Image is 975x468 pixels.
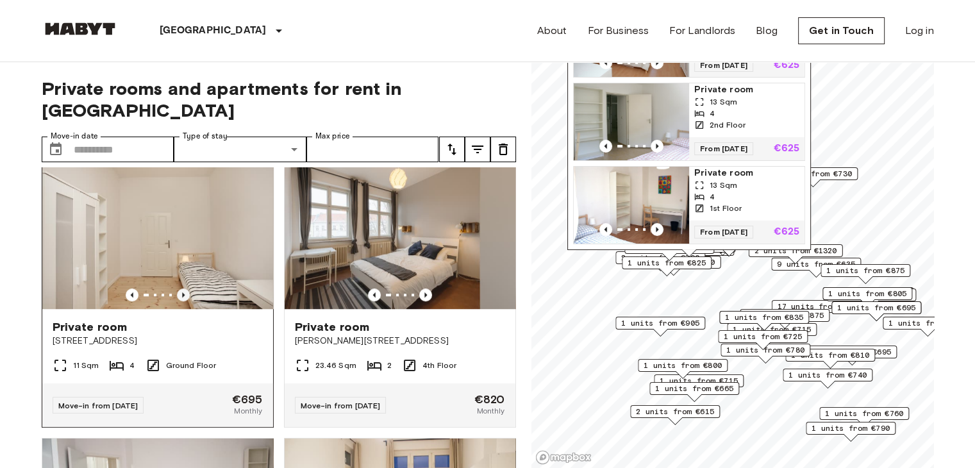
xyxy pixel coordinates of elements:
span: 4 [710,108,715,119]
div: Map marker [721,344,810,364]
div: Map marker [771,258,861,278]
span: 1 units from €970 [888,317,967,329]
button: Previous image [126,288,138,301]
span: Private room [694,167,799,180]
a: About [537,23,567,38]
a: For Landlords [669,23,735,38]
span: €820 [474,394,505,405]
button: Previous image [599,56,612,69]
span: Monthly [234,405,262,417]
span: 1 units from €790 [812,422,890,434]
div: Map marker [831,301,921,321]
div: Map marker [819,407,909,427]
div: Map marker [785,349,875,369]
a: Blog [756,23,778,38]
span: 1 units from €740 [788,369,867,381]
span: Private rooms and apartments for rent in [GEOGRAPHIC_DATA] [42,78,516,121]
span: 2 units from €615 [636,406,714,417]
button: Previous image [368,288,381,301]
a: Marketing picture of unit DE-01-223-04MPrevious imagePrevious imagePrivate room[STREET_ADDRESS]11... [42,155,274,428]
div: Map marker [615,251,705,271]
p: €625 [773,227,799,237]
button: Choose date [43,137,69,162]
span: 17 units from €720 [777,301,860,312]
div: Map marker [626,256,721,276]
span: From [DATE] [694,59,753,72]
div: Map marker [630,405,720,425]
span: Ground Floor [166,360,217,371]
span: 1 units from €730 [774,168,852,180]
span: 4 [129,360,135,371]
span: 1 units from €715 [660,375,738,387]
button: Previous image [651,140,663,153]
div: Map marker [727,323,817,343]
span: 9 units from €635 [777,258,855,270]
img: Marketing picture of unit DE-01-094-02M [574,83,689,160]
span: From [DATE] [694,142,753,155]
div: Map marker [883,317,972,337]
button: Previous image [651,56,663,69]
div: Map marker [719,311,809,331]
a: Log in [905,23,934,38]
p: €625 [773,60,799,71]
label: Type of stay [183,131,228,142]
button: tune [465,137,490,162]
span: 2 units from €1320 [754,245,837,256]
div: Map marker [822,287,912,307]
div: Map marker [771,300,865,320]
span: 1 units from €825 [628,257,706,269]
span: [STREET_ADDRESS] [53,335,263,347]
a: Get in Touch [798,17,885,44]
a: For Business [587,23,649,38]
span: Move-in from [DATE] [58,401,138,410]
span: 1 units from €905 [621,317,699,329]
a: Marketing picture of unit DE-01-094-02MPrevious imagePrevious imagePrivate room13 Sqm42nd FloorFr... [573,83,805,161]
span: From [DATE] [694,226,753,238]
img: Marketing picture of unit DE-01-267-001-02H [285,155,515,309]
span: 1st Floor [710,203,742,214]
div: Map marker [718,330,808,350]
div: Map marker [622,256,712,276]
div: Map marker [654,374,744,394]
div: Map marker [740,309,829,329]
img: Marketing picture of unit DE-01-223-04M [42,155,273,309]
button: tune [439,137,465,162]
div: Map marker [821,264,910,284]
p: €625 [773,144,799,154]
img: Marketing picture of unit DE-01-093-02M [574,167,689,244]
span: 1 units from €805 [828,288,906,299]
span: 2 units from €790 [621,252,699,263]
a: Mapbox logo [535,450,592,465]
span: 1 units from €780 [726,344,804,356]
span: 1 units from €1200 [632,256,715,268]
span: 2 [387,360,392,371]
span: 1 units from €800 [644,360,722,371]
div: Map marker [807,346,897,365]
span: 1 units from €665 [655,383,733,394]
div: Map marker [768,167,858,187]
div: Map marker [615,317,705,337]
button: Previous image [651,223,663,236]
span: 1 units from €715 [733,324,811,335]
span: 23.46 Sqm [315,360,356,371]
button: Previous image [599,223,612,236]
span: Monthly [476,405,504,417]
span: 4th Floor [422,360,456,371]
span: 4 [710,191,715,203]
img: Habyt [42,22,119,35]
span: 1 units from €835 [725,312,803,323]
div: Map marker [824,287,913,307]
a: Marketing picture of unit DE-01-267-001-02HPrevious imagePrevious imagePrivate room[PERSON_NAME][... [284,155,516,428]
p: [GEOGRAPHIC_DATA] [160,23,267,38]
span: Move-in from [DATE] [301,401,381,410]
span: 1 units from €760 [825,408,903,419]
div: Map marker [826,288,916,308]
span: [PERSON_NAME][STREET_ADDRESS] [295,335,505,347]
label: Max price [315,131,350,142]
span: 1 units from €875 [826,265,904,276]
label: Move-in date [51,131,98,142]
span: 1 units from €875 [746,310,824,321]
button: Previous image [177,288,190,301]
span: 2nd Floor [710,119,746,131]
span: Private room [694,83,799,96]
